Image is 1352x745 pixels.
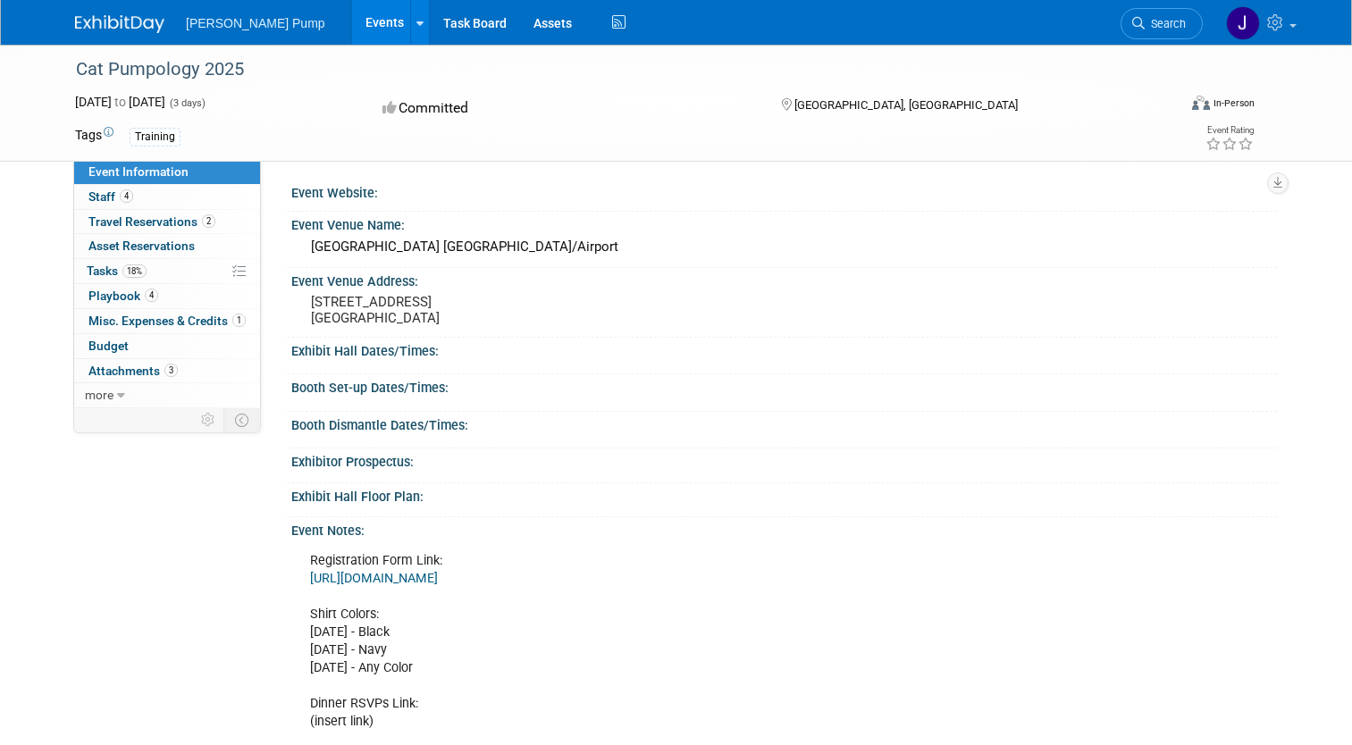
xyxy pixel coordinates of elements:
a: Event Information [74,160,260,184]
span: 4 [145,289,158,302]
td: Personalize Event Tab Strip [193,408,224,431]
a: Playbook4 [74,284,260,308]
span: (3 days) [168,97,206,109]
div: Event Rating [1205,126,1254,135]
div: In-Person [1213,96,1255,110]
a: more [74,383,260,407]
span: 1 [232,314,246,327]
div: Event Format [1080,93,1255,120]
div: [GEOGRAPHIC_DATA] [GEOGRAPHIC_DATA]/Airport [305,233,1264,261]
a: Travel Reservations2 [74,210,260,234]
a: Tasks18% [74,259,260,283]
a: Search [1121,8,1203,39]
pre: [STREET_ADDRESS] [GEOGRAPHIC_DATA] [311,294,683,326]
div: Event Website: [291,180,1277,202]
span: 4 [120,189,133,203]
img: ExhibitDay [75,15,164,33]
span: Budget [88,339,129,353]
div: Committed [377,93,752,124]
a: [URL][DOMAIN_NAME] [310,571,438,586]
a: Staff4 [74,185,260,209]
td: Tags [75,126,113,146]
span: Misc. Expenses & Credits [88,314,246,328]
div: Booth Dismantle Dates/Times: [291,412,1277,434]
span: Staff [88,189,133,204]
span: Asset Reservations [88,239,195,253]
div: Registration Form Link: Shirt Colors: [DATE] - Black [DATE] - Navy [DATE] - Any Color Dinner RSVP... [298,543,1084,741]
a: Attachments3 [74,359,260,383]
span: 3 [164,364,178,377]
span: to [112,95,129,109]
span: [PERSON_NAME] Pump [186,16,325,30]
div: Exhibit Hall Floor Plan: [291,483,1277,506]
span: Travel Reservations [88,214,215,229]
div: Event Venue Address: [291,268,1277,290]
span: [DATE] [DATE] [75,95,165,109]
span: 18% [122,264,147,278]
span: Attachments [88,364,178,378]
div: Exhibitor Prospectus: [291,448,1277,471]
div: Booth Set-up Dates/Times: [291,374,1277,397]
div: Training [130,128,181,146]
img: Jake Sowders [1226,6,1260,40]
div: Event Venue Name: [291,212,1277,234]
span: more [85,388,113,402]
td: Toggle Event Tabs [224,408,261,431]
div: Cat Pumpology 2025 [70,54,1155,86]
div: Exhibit Hall Dates/Times: [291,338,1277,360]
a: Asset Reservations [74,234,260,258]
div: Event Notes: [291,517,1277,540]
a: Misc. Expenses & Credits1 [74,309,260,333]
span: [GEOGRAPHIC_DATA], [GEOGRAPHIC_DATA] [794,98,1018,112]
span: Search [1145,17,1186,30]
span: Playbook [88,289,158,303]
span: 2 [202,214,215,228]
a: Budget [74,334,260,358]
span: Tasks [87,264,147,278]
img: Format-Inperson.png [1192,96,1210,110]
span: Event Information [88,164,189,179]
